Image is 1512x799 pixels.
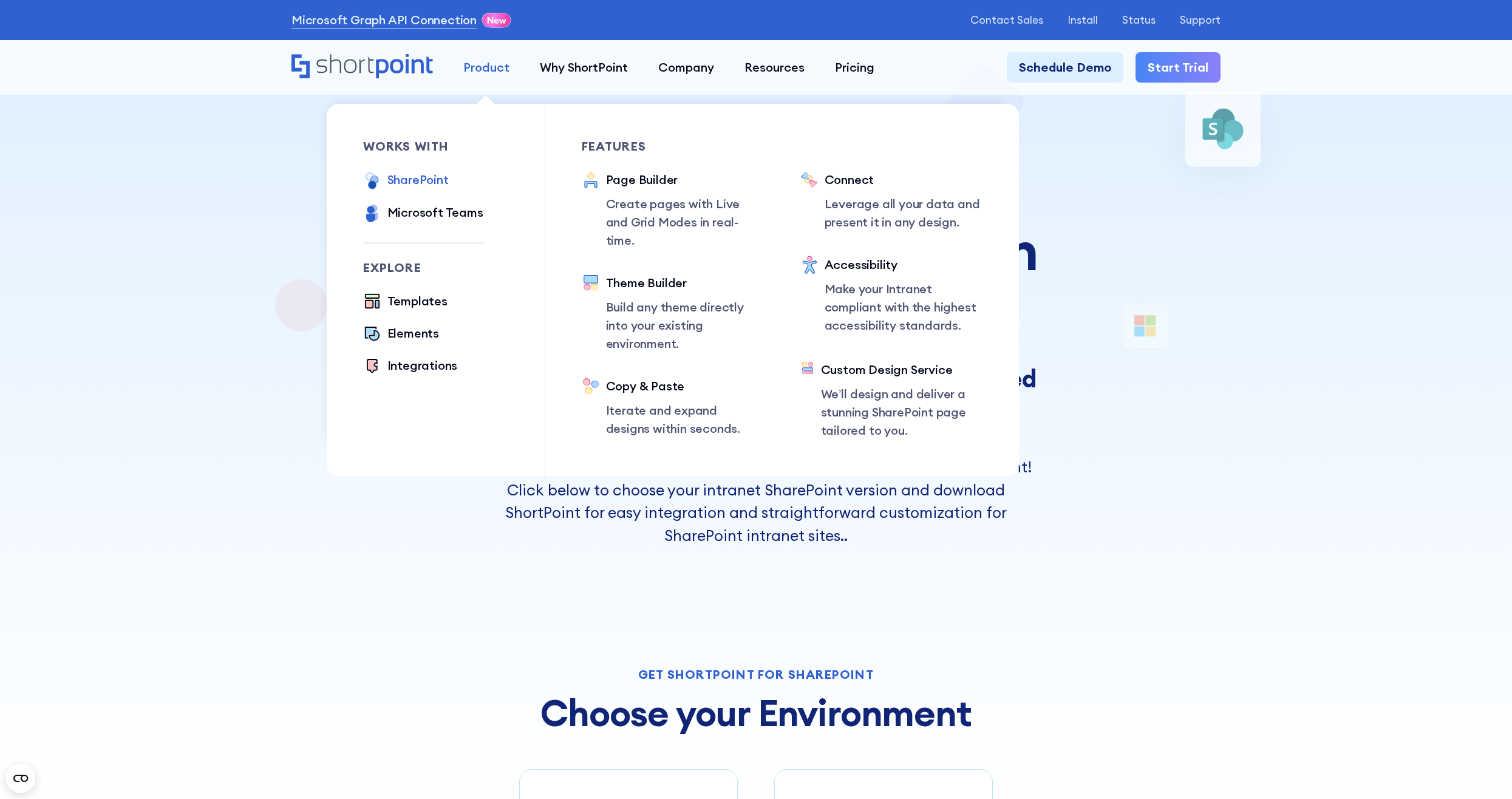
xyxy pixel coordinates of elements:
[6,764,35,793] button: Open CMP widget
[525,52,643,83] a: Why ShortPoint
[387,356,458,375] div: Integrations
[519,668,993,681] div: Get Shortpoint for Sharepoint
[820,52,890,83] a: Pricing
[1122,14,1156,26] a: Status
[606,195,764,250] p: Create pages with Live and Grid Modes in real-time.
[363,140,484,152] div: works with
[387,324,439,342] div: Elements
[448,52,525,83] a: Product
[970,14,1043,26] a: Contact Sales
[1068,14,1098,26] a: Install
[825,171,982,189] div: Connect
[363,324,439,344] a: Elements
[1007,52,1123,83] a: Schedule Demo
[387,292,448,310] div: Templates
[800,171,982,231] a: ConnectLeverage all your data and present it in any design.
[606,298,764,353] p: Build any theme directly into your existing environment.
[363,292,448,312] a: Templates
[463,58,509,76] div: Product
[291,11,477,29] a: Microsoft Graph API Connection
[1180,14,1221,26] a: Support
[643,52,729,83] a: Company
[606,401,764,438] p: Iterate and expand designs within seconds.
[800,361,982,440] a: Custom Design ServiceWe’ll design and deliver a stunning SharePoint page tailored to you.
[471,456,1041,547] p: If you're designing a Microsoft SharePoint intranet site, you'll love ShortPoint! Click below to ...
[744,58,805,76] div: Resources
[606,171,764,189] div: Page Builder
[582,377,764,438] a: Copy & PasteIterate and expand designs within seconds.
[387,203,483,222] div: Microsoft Teams
[606,377,764,395] div: Copy & Paste
[540,58,628,76] div: Why ShortPoint
[821,385,982,440] p: We’ll design and deliver a stunning SharePoint page tailored to you.
[363,356,458,376] a: Integrations
[519,693,993,733] h2: Choose your Environment
[821,361,982,379] div: Custom Design Service
[387,171,449,189] div: SharePoint
[606,274,764,292] div: Theme Builder
[582,171,764,250] a: Page BuilderCreate pages with Live and Grid Modes in real-time.
[363,203,483,224] a: Microsoft Teams
[291,54,433,80] a: Home
[729,52,820,83] a: Resources
[363,262,484,274] div: Explore
[1293,658,1512,799] iframe: Chat Widget
[835,58,874,76] div: Pricing
[582,274,764,353] a: Theme BuilderBuild any theme directly into your existing environment.
[800,256,982,336] a: AccessibilityMake your Intranet compliant with the highest accessibility standards.
[582,140,764,152] div: Features
[825,280,982,335] p: Make your Intranet compliant with the highest accessibility standards.
[825,256,982,274] div: Accessibility
[658,58,714,76] div: Company
[1136,52,1221,83] a: Start Trial
[363,171,449,191] a: SharePoint
[825,195,982,231] p: Leverage all your data and present it in any design.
